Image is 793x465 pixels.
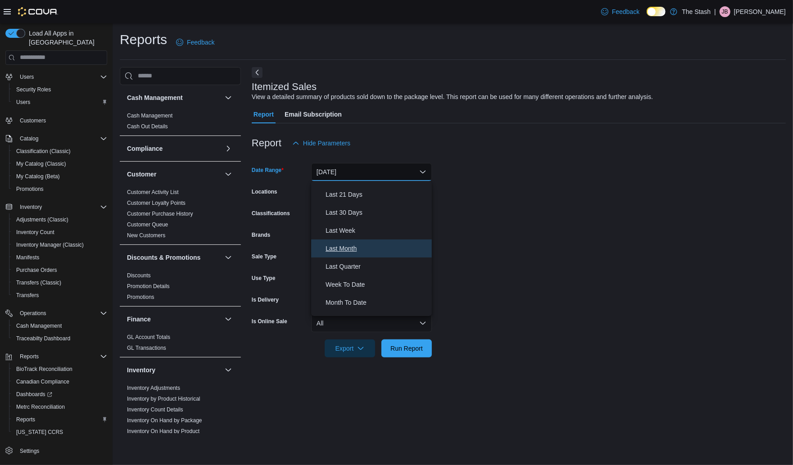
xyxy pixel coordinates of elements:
[127,112,172,119] span: Cash Management
[13,84,54,95] a: Security Roles
[127,232,165,239] span: New Customers
[2,307,111,320] button: Operations
[9,83,111,96] button: Security Roles
[2,201,111,213] button: Inventory
[127,211,193,217] a: Customer Purchase History
[16,335,70,342] span: Traceabilty Dashboard
[9,264,111,276] button: Purchase Orders
[13,333,74,344] a: Traceabilty Dashboard
[127,406,183,413] a: Inventory Count Details
[127,144,221,153] button: Compliance
[9,401,111,413] button: Metrc Reconciliation
[20,135,38,142] span: Catalog
[16,99,30,106] span: Users
[13,146,74,157] a: Classification (Classic)
[252,210,290,217] label: Classifications
[13,333,107,344] span: Traceabilty Dashboard
[20,117,46,124] span: Customers
[223,92,234,103] button: Cash Management
[13,171,107,182] span: My Catalog (Beta)
[2,114,111,127] button: Customers
[16,266,57,274] span: Purchase Orders
[127,123,168,130] a: Cash Out Details
[127,366,155,375] h3: Inventory
[127,221,168,228] span: Customer Queue
[326,189,428,200] span: Last 21 Days
[13,239,87,250] a: Inventory Manager (Classic)
[13,97,107,108] span: Users
[325,339,375,357] button: Export
[647,7,666,16] input: Dark Mode
[714,6,716,17] p: |
[13,146,107,157] span: Classification (Classic)
[9,145,111,158] button: Classification (Classic)
[127,385,180,391] a: Inventory Adjustments
[16,279,61,286] span: Transfers (Classic)
[127,170,156,179] h3: Customer
[311,314,432,332] button: All
[127,417,202,424] a: Inventory On Hand by Package
[127,113,172,119] a: Cash Management
[13,171,63,182] a: My Catalog (Beta)
[120,110,241,135] div: Cash Management
[13,402,107,412] span: Metrc Reconciliation
[13,239,107,250] span: Inventory Manager (Classic)
[326,297,428,308] span: Month To Date
[16,366,73,373] span: BioTrack Reconciliation
[9,158,111,170] button: My Catalog (Classic)
[16,148,71,155] span: Classification (Classic)
[127,170,221,179] button: Customer
[16,351,107,362] span: Reports
[120,270,241,306] div: Discounts & Promotions
[16,115,107,126] span: Customers
[16,292,39,299] span: Transfers
[127,344,166,352] span: GL Transactions
[9,276,111,289] button: Transfers (Classic)
[16,391,52,398] span: Dashboards
[20,310,46,317] span: Operations
[9,183,111,195] button: Promotions
[16,202,107,212] span: Inventory
[13,376,107,387] span: Canadian Compliance
[289,134,354,152] button: Hide Parameters
[223,314,234,325] button: Finance
[223,252,234,263] button: Discounts & Promotions
[16,86,51,93] span: Security Roles
[612,7,639,16] span: Feedback
[13,252,43,263] a: Manifests
[9,320,111,332] button: Cash Management
[13,252,107,263] span: Manifests
[13,414,39,425] a: Reports
[2,444,111,457] button: Settings
[127,283,170,289] a: Promotion Details
[120,187,241,244] div: Customer
[326,207,428,218] span: Last 30 Days
[16,429,63,436] span: [US_STATE] CCRS
[25,29,107,47] span: Load All Apps in [GEOGRAPHIC_DATA]
[16,445,107,456] span: Settings
[127,428,199,434] a: Inventory On Hand by Product
[18,7,58,16] img: Cova
[16,322,62,330] span: Cash Management
[647,16,647,17] span: Dark Mode
[252,138,281,149] h3: Report
[20,203,42,211] span: Inventory
[13,321,107,331] span: Cash Management
[9,413,111,426] button: Reports
[16,241,84,248] span: Inventory Manager (Classic)
[16,416,35,423] span: Reports
[16,185,44,193] span: Promotions
[2,350,111,363] button: Reports
[16,254,39,261] span: Manifests
[311,163,432,181] button: [DATE]
[16,308,50,319] button: Operations
[223,365,234,375] button: Inventory
[127,210,193,217] span: Customer Purchase History
[311,181,432,316] div: Select listbox
[13,184,47,194] a: Promotions
[127,93,183,102] h3: Cash Management
[16,173,60,180] span: My Catalog (Beta)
